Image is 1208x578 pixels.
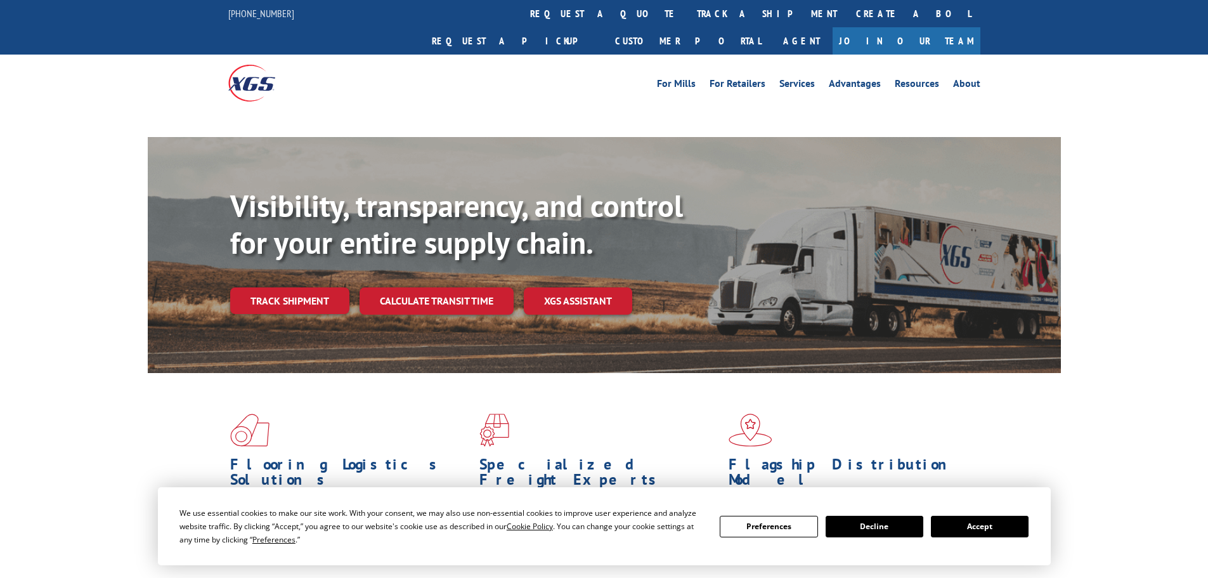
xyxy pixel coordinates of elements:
[179,506,705,546] div: We use essential cookies to make our site work. With your consent, we may also use non-essential ...
[895,79,939,93] a: Resources
[479,457,719,494] h1: Specialized Freight Experts
[158,487,1051,565] div: Cookie Consent Prompt
[657,79,696,93] a: For Mills
[230,414,270,447] img: xgs-icon-total-supply-chain-intelligence-red
[826,516,923,537] button: Decline
[230,287,349,314] a: Track shipment
[953,79,980,93] a: About
[422,27,606,55] a: Request a pickup
[720,516,817,537] button: Preferences
[931,516,1029,537] button: Accept
[606,27,770,55] a: Customer Portal
[230,186,683,262] b: Visibility, transparency, and control for your entire supply chain.
[770,27,833,55] a: Agent
[228,7,294,20] a: [PHONE_NUMBER]
[729,457,968,494] h1: Flagship Distribution Model
[829,79,881,93] a: Advantages
[779,79,815,93] a: Services
[360,287,514,315] a: Calculate transit time
[507,521,553,532] span: Cookie Policy
[252,534,296,545] span: Preferences
[833,27,980,55] a: Join Our Team
[729,414,772,447] img: xgs-icon-flagship-distribution-model-red
[479,414,509,447] img: xgs-icon-focused-on-flooring-red
[710,79,765,93] a: For Retailers
[230,457,470,494] h1: Flooring Logistics Solutions
[524,287,632,315] a: XGS ASSISTANT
